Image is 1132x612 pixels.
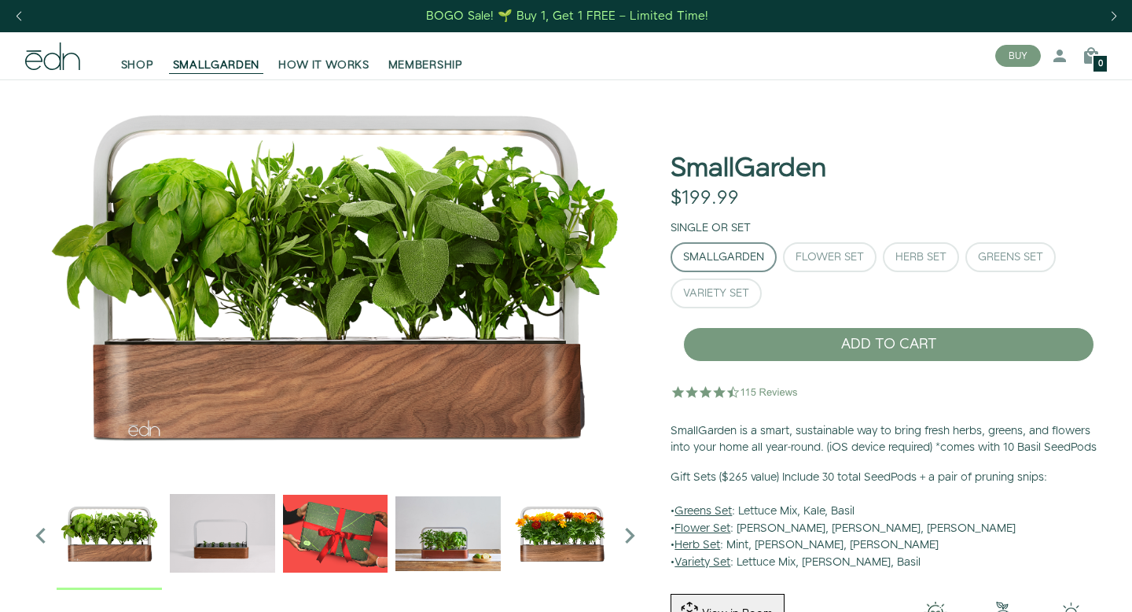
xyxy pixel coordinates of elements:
div: 2 / 6 [170,481,275,590]
span: SHOP [121,57,154,73]
b: Gift Sets ($265 value) Include 30 total SeedPods + a pair of pruning snips: [671,470,1047,485]
span: HOW IT WORKS [278,57,369,73]
span: MEMBERSHIP [388,57,463,73]
a: BOGO Sale! 🌱 Buy 1, Get 1 FREE – Limited Time! [425,4,711,28]
div: Flower Set [796,252,864,263]
div: 5 / 6 [509,481,614,590]
a: SMALLGARDEN [164,39,270,73]
div: 3 / 6 [283,481,388,590]
button: Flower Set [783,242,877,272]
u: Greens Set [674,503,732,519]
iframe: Opens a widget where you can find more information [1009,565,1116,604]
i: Previous slide [25,520,57,551]
img: EMAILS_-_Holiday_21_PT1_28_9986b34a-7908-4121-b1c1-9595d1e43abe_1024x.png [283,481,388,586]
button: Variety Set [671,278,762,308]
button: ADD TO CART [683,327,1094,362]
div: 4 / 6 [395,481,501,590]
img: edn-smallgarden-marigold-hero-SLV-2000px_1024x.png [509,481,614,586]
u: Herb Set [674,537,720,553]
img: Official-EDN-SMALLGARDEN-HERB-HERO-SLV-2000px_4096x.png [25,79,645,473]
button: SmallGarden [671,242,777,272]
label: Single or Set [671,220,751,236]
a: MEMBERSHIP [379,39,472,73]
div: 1 / 6 [25,79,645,473]
button: BUY [995,45,1041,67]
img: edn-trim-basil.2021-09-07_14_55_24_1024x.gif [170,481,275,586]
div: $199.99 [671,187,739,210]
div: Greens Set [978,252,1043,263]
div: Variety Set [683,288,749,299]
img: edn-smallgarden-mixed-herbs-table-product-2000px_1024x.jpg [395,481,501,586]
p: • : Lettuce Mix, Kale, Basil • : [PERSON_NAME], [PERSON_NAME], [PERSON_NAME] • : Mint, [PERSON_NA... [671,470,1107,572]
button: Greens Set [965,242,1056,272]
u: Flower Set [674,521,730,536]
a: SHOP [112,39,164,73]
h1: SmallGarden [671,154,826,183]
div: BOGO Sale! 🌱 Buy 1, Get 1 FREE – Limited Time! [426,8,708,24]
div: SmallGarden [683,252,764,263]
u: Variety Set [674,555,730,570]
div: 1 / 6 [57,481,162,590]
img: Official-EDN-SMALLGARDEN-HERB-HERO-SLV-2000px_1024x.png [57,481,162,586]
button: Herb Set [883,242,959,272]
img: 4.5 star rating [671,376,800,407]
i: Next slide [614,520,645,551]
span: SMALLGARDEN [173,57,260,73]
p: SmallGarden is a smart, sustainable way to bring fresh herbs, greens, and flowers into your home ... [671,423,1107,457]
div: Herb Set [895,252,946,263]
span: 0 [1098,60,1103,68]
a: HOW IT WORKS [269,39,378,73]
